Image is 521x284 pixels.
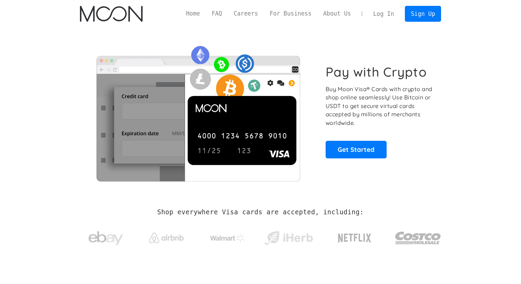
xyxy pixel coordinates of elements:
[337,229,372,247] img: Netflix
[80,221,131,253] a: ebay
[263,229,314,247] img: iHerb
[326,85,433,127] p: Buy Moon Visa® Cards with crypto and shop online seamlessly! Use Bitcoin or USDT to get secure vi...
[80,41,316,181] img: Moon Cards let you spend your crypto anywhere Visa is accepted.
[89,227,123,249] img: ebay
[324,223,386,250] a: Netflix
[141,226,192,247] a: Airbnb
[367,6,400,21] a: Log In
[326,141,387,158] a: Get Started
[80,6,142,22] a: home
[264,9,317,18] a: For Business
[206,9,228,18] a: FAQ
[210,234,245,242] img: Walmart
[326,64,427,80] h1: Pay with Crypto
[405,6,441,21] a: Sign Up
[395,218,441,254] a: Costco
[157,208,364,216] h2: Shop everywhere Visa cards are accepted, including:
[149,233,184,243] img: Airbnb
[317,9,357,18] a: About Us
[180,9,206,18] a: Home
[395,225,441,251] img: Costco
[228,9,264,18] a: Careers
[202,227,253,246] a: Walmart
[80,6,142,22] img: Moon Logo
[263,222,314,251] a: iHerb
